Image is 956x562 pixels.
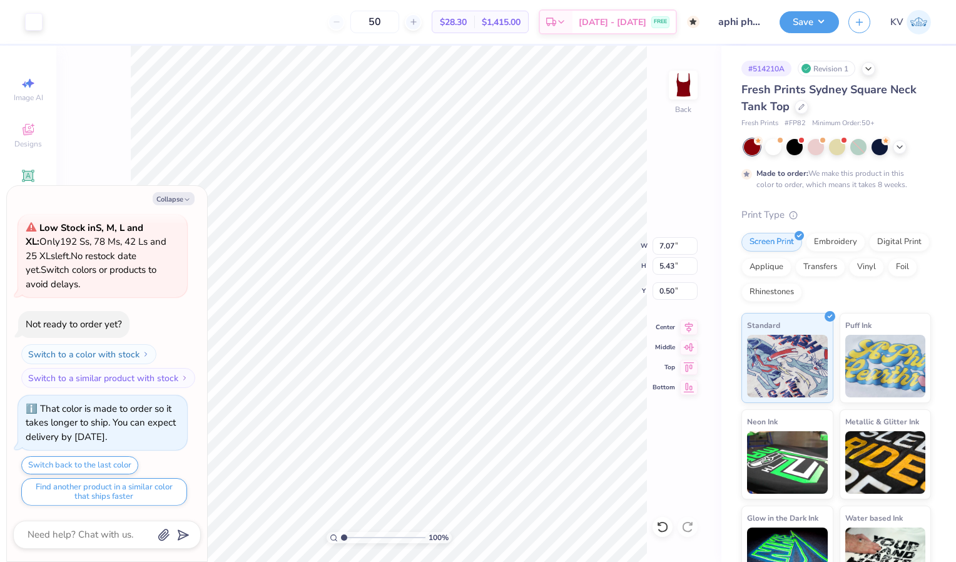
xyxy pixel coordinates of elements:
[780,11,839,33] button: Save
[747,511,818,524] span: Glow in the Dark Ink
[675,104,691,115] div: Back
[153,192,195,205] button: Collapse
[653,363,675,372] span: Top
[653,383,675,392] span: Bottom
[798,61,855,76] div: Revision 1
[806,233,865,252] div: Embroidery
[747,335,828,397] img: Standard
[26,318,122,330] div: Not ready to order yet?
[795,258,845,277] div: Transfers
[654,18,667,26] span: FREE
[21,456,138,474] button: Switch back to the last color
[747,415,778,428] span: Neon Ink
[350,11,399,33] input: – –
[21,344,156,364] button: Switch to a color with stock
[741,258,791,277] div: Applique
[741,118,778,129] span: Fresh Prints
[907,10,931,34] img: Kylie Velkoff
[845,511,903,524] span: Water based Ink
[849,258,884,277] div: Vinyl
[869,233,930,252] div: Digital Print
[741,283,802,302] div: Rhinestones
[709,9,770,34] input: Untitled Design
[890,10,931,34] a: KV
[26,222,143,248] strong: Low Stock in S, M, L and XL :
[142,350,150,358] img: Switch to a color with stock
[845,319,872,332] span: Puff Ink
[845,431,926,494] img: Metallic & Glitter Ink
[26,402,176,443] div: That color is made to order so it takes longer to ship. You can expect delivery by [DATE].
[741,208,931,222] div: Print Type
[13,185,43,195] span: Add Text
[14,93,43,103] span: Image AI
[845,415,919,428] span: Metallic & Glitter Ink
[21,368,195,388] button: Switch to a similar product with stock
[14,139,42,149] span: Designs
[888,258,917,277] div: Foil
[785,118,806,129] span: # FP82
[747,319,780,332] span: Standard
[181,374,188,382] img: Switch to a similar product with stock
[671,73,696,98] img: Back
[653,343,675,352] span: Middle
[26,250,136,277] span: No restock date yet.
[845,335,926,397] img: Puff Ink
[812,118,875,129] span: Minimum Order: 50 +
[756,168,910,190] div: We make this product in this color to order, which means it takes 8 weeks.
[579,16,646,29] span: [DATE] - [DATE]
[741,61,791,76] div: # 514210A
[440,16,467,29] span: $28.30
[756,168,808,178] strong: Made to order:
[741,82,917,114] span: Fresh Prints Sydney Square Neck Tank Top
[741,233,802,252] div: Screen Print
[21,478,187,506] button: Find another product in a similar color that ships faster
[890,15,903,29] span: KV
[26,222,166,290] span: Only 192 Ss, 78 Ms, 42 Ls and 25 XLs left. Switch colors or products to avoid delays.
[653,323,675,332] span: Center
[482,16,521,29] span: $1,415.00
[429,532,449,543] span: 100 %
[747,431,828,494] img: Neon Ink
